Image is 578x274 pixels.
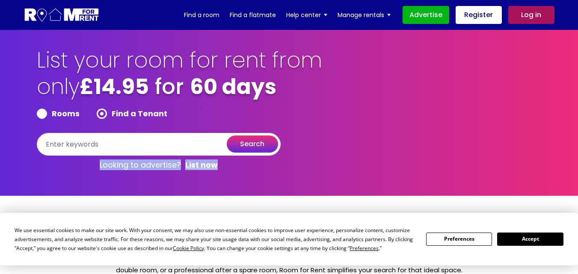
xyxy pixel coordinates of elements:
[184,9,219,21] a: Find a room
[15,226,416,253] div: We use essential cookies to make our site work. With your consent, we may also use non-essential ...
[350,245,379,252] span: Preferences
[155,71,184,102] span: for
[37,156,281,174] p: Looking to advertise?
[37,133,281,156] input: Enter keywords
[497,233,563,246] button: Accept
[97,109,167,119] label: Find a Tenant
[185,160,218,170] a: List now
[227,136,278,153] button: search
[37,109,80,119] label: Rooms
[173,245,204,252] span: Cookie Policy
[426,233,492,246] button: Preferences
[80,71,149,102] b: £14.95
[190,71,276,102] b: 60 days
[508,6,554,24] a: Log in
[286,9,327,21] a: Help center
[24,7,100,23] img: Logo for Room for Rent, featuring a welcoming design with a house icon and modern typography
[37,47,323,109] h1: List your room for rent from only
[338,9,391,21] a: Manage rentals
[456,6,502,24] a: Register
[403,6,449,24] a: Advertise
[230,9,276,21] a: Find a flatmate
